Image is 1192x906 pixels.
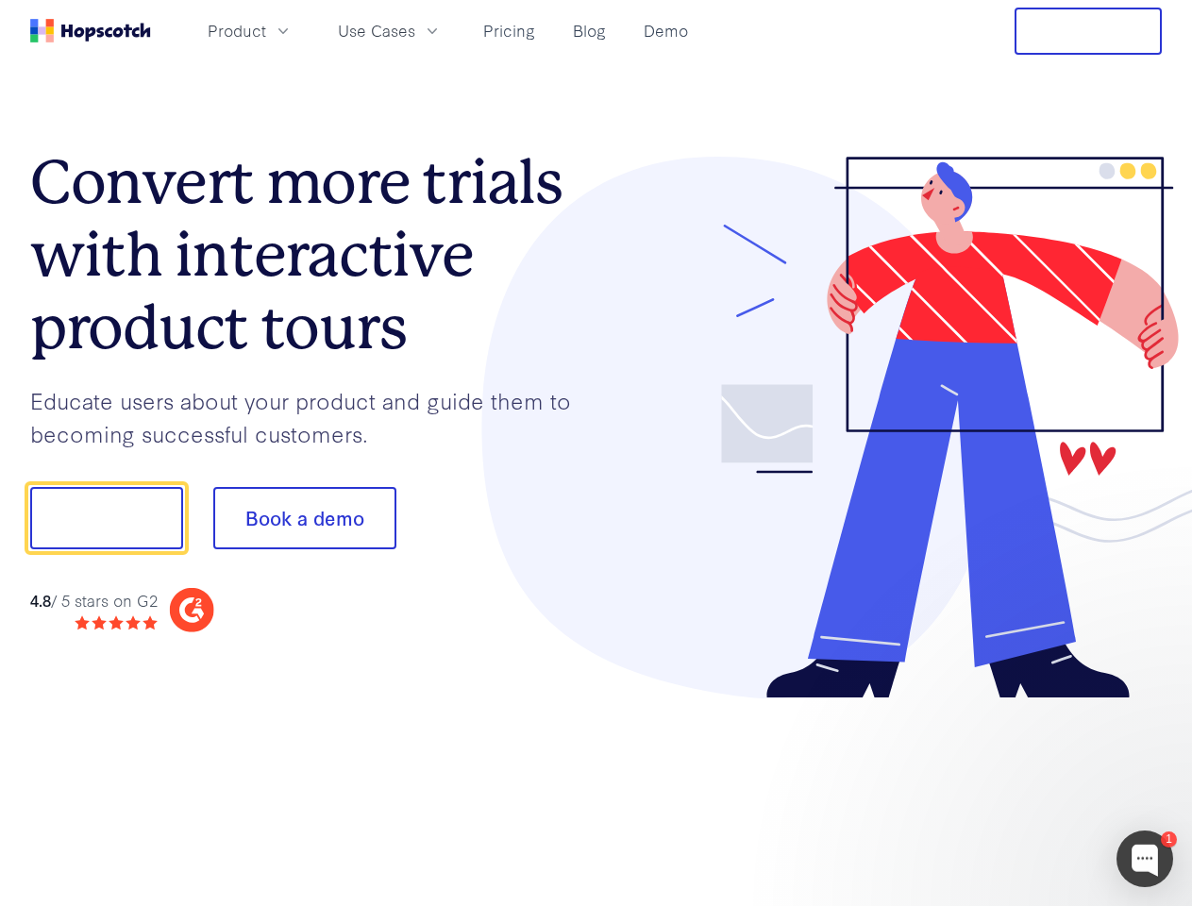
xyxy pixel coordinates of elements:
div: / 5 stars on G2 [30,589,158,612]
div: 1 [1161,831,1177,847]
span: Product [208,19,266,42]
a: Blog [565,15,613,46]
span: Use Cases [338,19,415,42]
button: Free Trial [1015,8,1162,55]
button: Show me! [30,487,183,549]
a: Pricing [476,15,543,46]
a: Home [30,19,151,42]
button: Product [196,15,304,46]
a: Demo [636,15,696,46]
button: Use Cases [327,15,453,46]
button: Book a demo [213,487,396,549]
strong: 4.8 [30,589,51,611]
h1: Convert more trials with interactive product tours [30,146,596,363]
p: Educate users about your product and guide them to becoming successful customers. [30,384,596,449]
